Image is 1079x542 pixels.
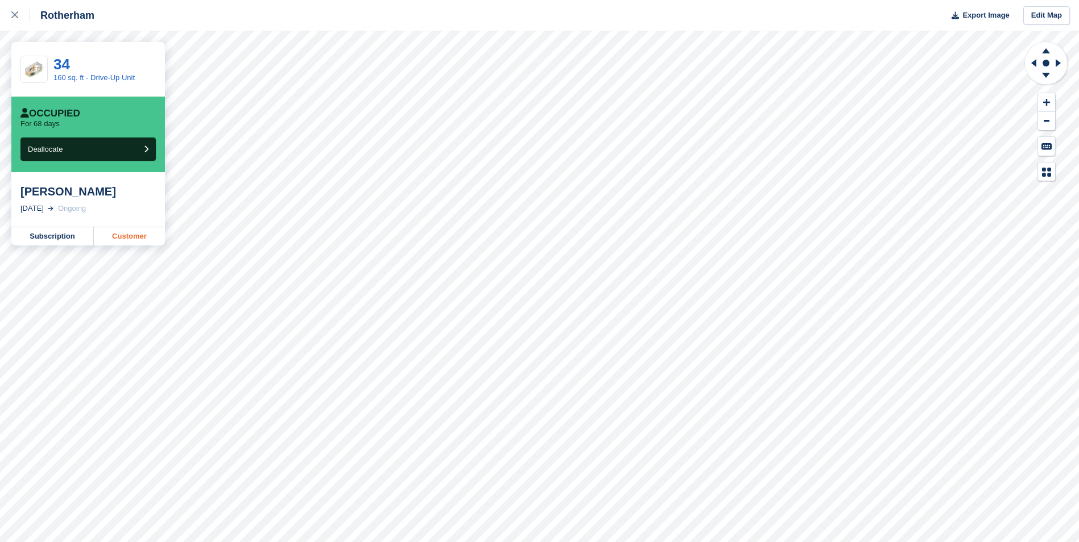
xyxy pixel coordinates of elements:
[48,206,53,211] img: arrow-right-light-icn-cde0832a797a2874e46488d9cf13f60e5c3a73dbe684e267c42b8395dfbc2abf.svg
[20,108,80,119] div: Occupied
[58,203,86,214] div: Ongoing
[962,10,1009,21] span: Export Image
[21,60,47,78] img: SCA-160sqft.jpg
[1038,137,1055,156] button: Keyboard Shortcuts
[20,137,156,161] button: Deallocate
[53,73,135,82] a: 160 sq. ft - Drive-Up Unit
[28,145,63,153] span: Deallocate
[20,119,60,128] p: For 68 days
[20,203,44,214] div: [DATE]
[94,227,165,245] a: Customer
[945,6,1010,25] button: Export Image
[1038,162,1055,181] button: Map Legend
[53,56,70,73] a: 34
[20,185,156,198] div: [PERSON_NAME]
[1038,112,1055,131] button: Zoom Out
[1023,6,1070,25] a: Edit Map
[11,227,94,245] a: Subscription
[1038,93,1055,112] button: Zoom In
[30,9,94,22] div: Rotherham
